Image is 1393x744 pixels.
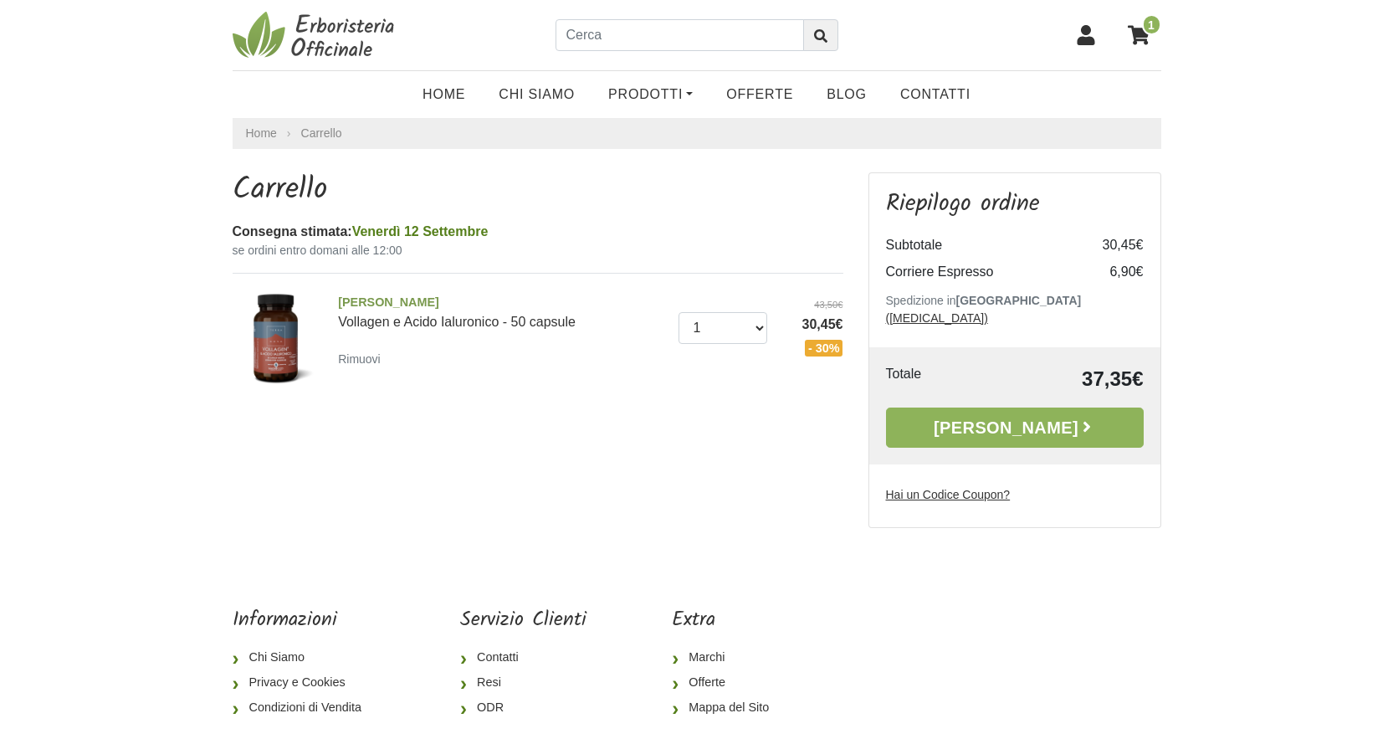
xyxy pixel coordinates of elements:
[352,224,489,239] span: Venerdì 12 Settembre
[981,364,1144,394] td: 37,35€
[338,348,387,369] a: Rimuovi
[233,10,400,60] img: Erboristeria Officinale
[460,695,586,721] a: ODR
[883,78,987,111] a: Contatti
[556,19,804,51] input: Cerca
[886,364,981,394] td: Totale
[780,315,843,335] span: 30,45€
[1077,232,1144,259] td: 30,45€
[460,645,586,670] a: Contatti
[810,78,883,111] a: Blog
[886,232,1077,259] td: Subtotale
[406,78,482,111] a: Home
[233,242,843,259] small: se ordini entro domani alle 12:00
[672,645,782,670] a: Marchi
[227,287,326,387] img: Vollagen e Acido Ialuronico - 50 capsule
[1077,259,1144,285] td: 6,90€
[338,352,381,366] small: Rimuovi
[886,292,1144,327] p: Spedizione in
[233,695,375,721] a: Condizioni di Vendita
[672,670,782,695] a: Offerte
[805,340,843,357] span: - 30%
[672,695,782,721] a: Mappa del Sito
[233,222,843,242] div: Consegna stimata:
[709,78,810,111] a: OFFERTE
[1142,14,1161,35] span: 1
[246,125,277,142] a: Home
[233,118,1161,149] nav: breadcrumb
[460,608,586,633] h5: Servizio Clienti
[672,608,782,633] h5: Extra
[338,294,666,329] a: [PERSON_NAME]Vollagen e Acido Ialuronico - 50 capsule
[233,645,375,670] a: Chi Siamo
[780,298,843,312] del: 43,50€
[868,608,1160,667] iframe: fb:page Facebook Social Plugin
[886,311,988,325] a: ([MEDICAL_DATA])
[886,488,1011,501] u: Hai un Codice Coupon?
[592,78,709,111] a: Prodotti
[233,172,843,208] h1: Carrello
[301,126,342,140] a: Carrello
[233,670,375,695] a: Privacy e Cookies
[460,670,586,695] a: Resi
[886,259,1077,285] td: Corriere Espresso
[482,78,592,111] a: Chi Siamo
[886,408,1144,448] a: [PERSON_NAME]
[233,608,375,633] h5: Informazioni
[956,294,1082,307] b: [GEOGRAPHIC_DATA]
[886,190,1144,218] h3: Riepilogo ordine
[886,486,1011,504] label: Hai un Codice Coupon?
[338,294,666,312] span: [PERSON_NAME]
[1119,14,1161,56] a: 1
